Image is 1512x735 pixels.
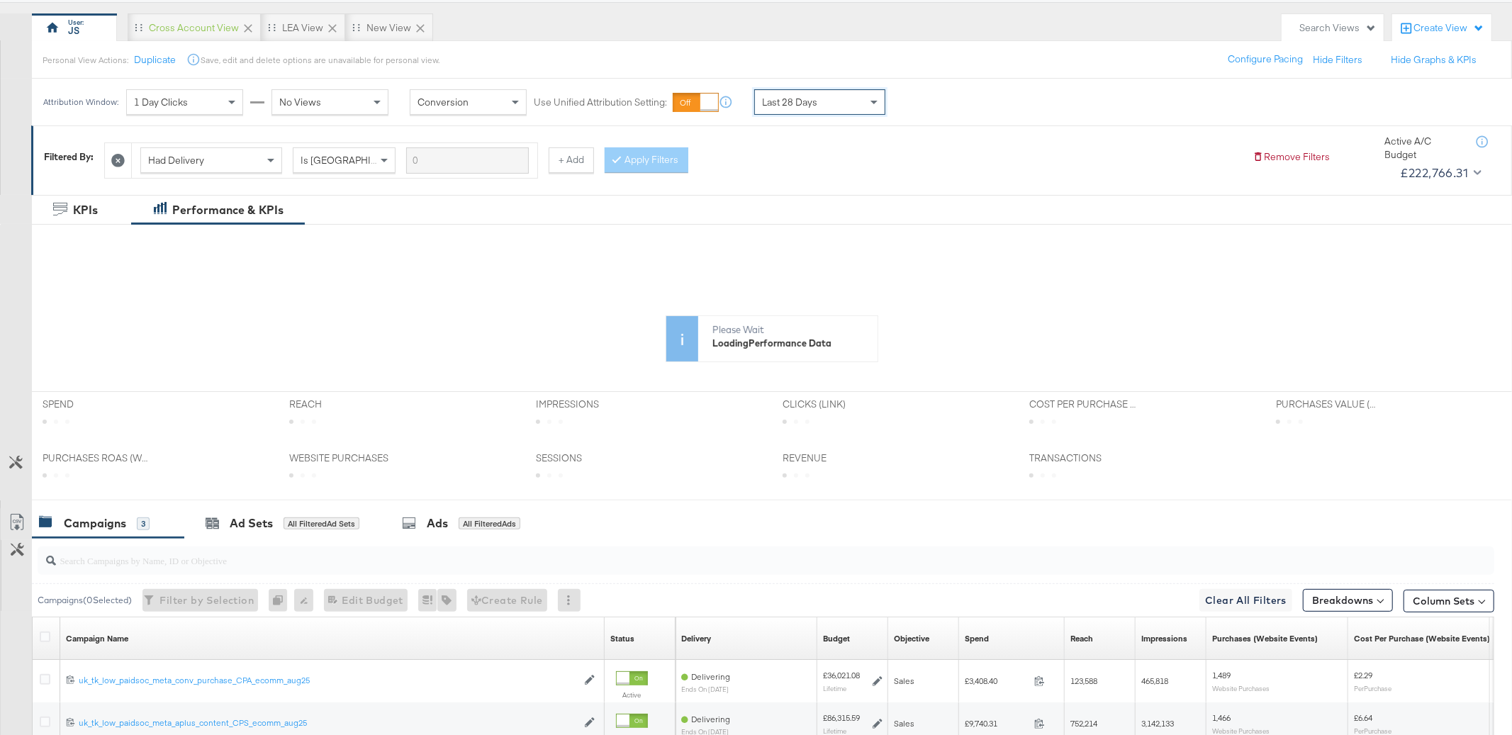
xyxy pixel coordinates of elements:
span: 1,489 [1212,670,1231,680]
label: Use Unified Attribution Setting: [534,96,667,109]
div: LEA View [282,21,323,35]
div: Reach [1070,633,1093,644]
sub: ends on [DATE] [681,685,730,693]
button: Breakdowns [1303,589,1393,612]
button: £222,766.31 [1394,162,1484,184]
span: Is [GEOGRAPHIC_DATA] [301,154,409,167]
span: Delivering [691,714,730,724]
sub: Website Purchases [1212,726,1270,735]
a: The total amount spent to date. [965,633,989,644]
label: Active [616,690,648,700]
span: 752,214 [1070,718,1097,729]
a: The number of people your ad was served to. [1070,633,1093,644]
div: Cross Account View [149,21,239,35]
span: £2.29 [1354,670,1372,680]
div: Campaign Name [66,633,128,644]
div: Objective [894,633,929,644]
a: Your campaign name. [66,633,128,644]
span: Delivering [691,671,730,682]
sub: Per Purchase [1354,726,1391,735]
span: 123,588 [1070,675,1097,686]
div: Spend [965,633,989,644]
button: Hide Filters [1313,53,1362,67]
div: Drag to reorder tab [135,23,142,31]
div: Create View [1413,21,1484,35]
span: Had Delivery [148,154,204,167]
button: Remove Filters [1253,150,1330,164]
span: £6.64 [1354,712,1372,723]
a: uk_tk_low_paidsoc_meta_aplus_content_CPS_ecomm_aug25 [79,717,577,729]
span: 3,142,133 [1141,718,1174,729]
div: All Filtered Ad Sets [284,517,359,530]
a: The maximum amount you're willing to spend on your ads, on average each day or over the lifetime ... [823,633,850,644]
div: Impressions [1141,633,1187,644]
div: JS [69,24,80,38]
div: Drag to reorder tab [268,23,276,31]
span: Last 28 Days [762,96,817,108]
div: Status [610,633,634,644]
span: No Views [279,96,321,108]
div: KPIs [73,202,98,218]
div: Campaigns [64,515,126,532]
div: 3 [137,517,150,530]
span: Sales [894,718,914,729]
sub: Website Purchases [1212,684,1270,692]
a: The number of times your ad was served. On mobile apps an ad is counted as served the first time ... [1141,633,1187,644]
a: uk_tk_low_paidsoc_meta_conv_purchase_CPA_ecomm_aug25 [79,675,577,687]
div: Budget [823,633,850,644]
button: Hide Graphs & KPIs [1391,53,1477,67]
button: Duplicate [134,53,176,67]
input: Search Campaigns by Name, ID or Objective [56,541,1360,568]
div: Ad Sets [230,515,273,532]
span: £9,740.31 [965,718,1029,729]
div: Active A/C Budget [1384,135,1462,161]
sub: Lifetime [823,684,846,692]
div: Campaigns ( 0 Selected) [38,594,132,607]
div: Delivery [681,633,711,644]
span: Clear All Filters [1205,592,1287,610]
sub: Per Purchase [1354,684,1391,692]
div: £222,766.31 [1400,162,1468,184]
div: Filtered By: [44,150,94,164]
div: Attribution Window: [43,97,119,107]
div: Search Views [1299,21,1377,35]
sub: Lifetime [823,726,846,735]
div: uk_tk_low_paidsoc_meta_aplus_content_CPS_ecomm_aug25 [79,717,577,729]
a: Reflects the ability of your Ad Campaign to achieve delivery based on ad states, schedule and bud... [681,633,711,644]
div: New View [366,21,411,35]
span: 465,818 [1141,675,1168,686]
span: Sales [894,675,914,686]
div: All Filtered Ads [459,517,520,530]
input: Enter a search term [406,147,529,174]
div: Save, edit and delete options are unavailable for personal view. [201,55,439,66]
div: £86,315.59 [823,712,860,724]
button: Configure Pacing [1218,47,1313,72]
div: Purchases (Website Events) [1212,633,1318,644]
a: Shows the current state of your Ad Campaign. [610,633,634,644]
span: Conversion [418,96,469,108]
div: Cost Per Purchase (Website Events) [1354,633,1490,644]
div: £36,021.08 [823,670,860,681]
div: 0 [269,589,294,612]
button: + Add [549,147,594,173]
div: Drag to reorder tab [352,23,360,31]
div: Ads [427,515,448,532]
span: 1 Day Clicks [134,96,188,108]
button: Column Sets [1404,590,1494,612]
div: Performance & KPIs [172,202,284,218]
div: Personal View Actions: [43,55,128,66]
a: The number of times a purchase was made tracked by your Custom Audience pixel on your website aft... [1212,633,1318,644]
a: The average cost for each purchase tracked by your Custom Audience pixel on your website after pe... [1354,633,1490,644]
div: uk_tk_low_paidsoc_meta_conv_purchase_CPA_ecomm_aug25 [79,675,577,686]
a: Your campaign's objective. [894,633,929,644]
span: £3,408.40 [965,675,1029,686]
span: 1,466 [1212,712,1231,723]
button: Clear All Filters [1199,589,1292,612]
